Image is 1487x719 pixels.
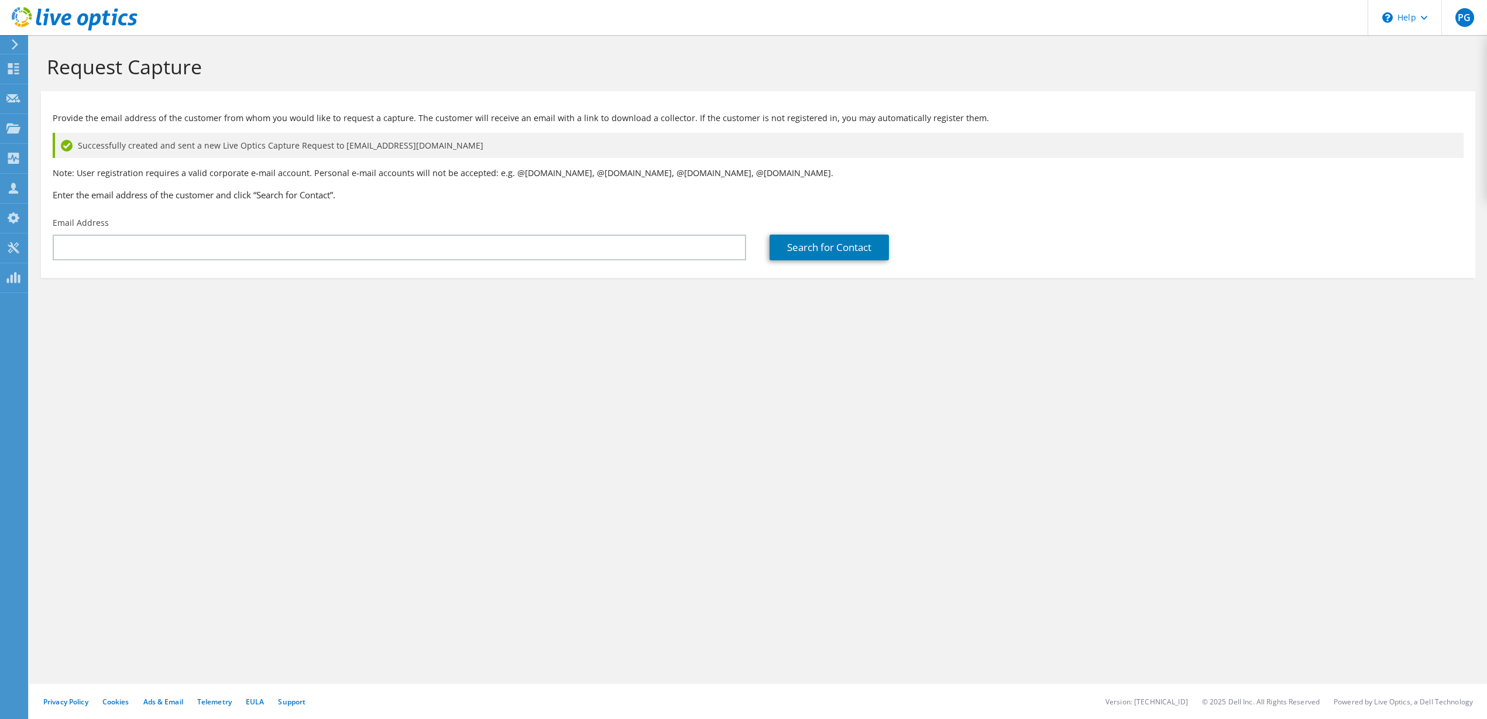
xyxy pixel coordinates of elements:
[47,54,1464,79] h1: Request Capture
[1202,697,1320,707] li: © 2025 Dell Inc. All Rights Reserved
[1334,697,1473,707] li: Powered by Live Optics, a Dell Technology
[1455,8,1474,27] span: PG
[43,697,88,707] a: Privacy Policy
[278,697,305,707] a: Support
[78,139,483,152] span: Successfully created and sent a new Live Optics Capture Request to [EMAIL_ADDRESS][DOMAIN_NAME]
[53,112,1464,125] p: Provide the email address of the customer from whom you would like to request a capture. The cust...
[1105,697,1188,707] li: Version: [TECHNICAL_ID]
[197,697,232,707] a: Telemetry
[246,697,264,707] a: EULA
[770,235,889,260] a: Search for Contact
[53,167,1464,180] p: Note: User registration requires a valid corporate e-mail account. Personal e-mail accounts will ...
[53,188,1464,201] h3: Enter the email address of the customer and click “Search for Contact”.
[143,697,183,707] a: Ads & Email
[1382,12,1393,23] svg: \n
[102,697,129,707] a: Cookies
[53,217,109,229] label: Email Address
